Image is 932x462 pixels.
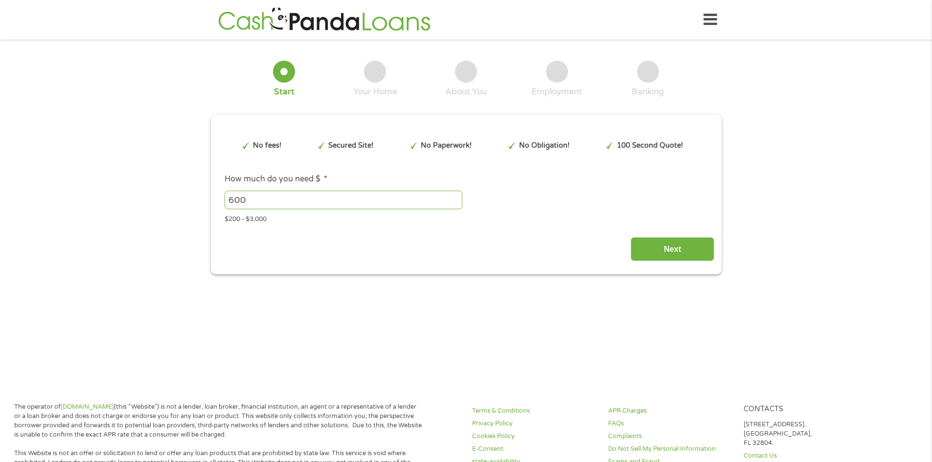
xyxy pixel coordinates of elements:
[531,87,582,97] div: Employment
[608,432,732,441] a: Complaints
[744,420,868,448] p: [STREET_ADDRESS], [GEOGRAPHIC_DATA], FL 32804.
[14,402,422,440] p: The operator of (this “Website”) is not a lender, loan broker, financial institution, an agent or...
[472,419,596,428] a: Privacy Policy
[631,237,714,261] input: Next
[328,140,373,151] p: Secured Site!
[617,140,683,151] p: 100 Second Quote!
[519,140,569,151] p: No Obligation!
[215,6,433,34] img: GetLoanNow Logo
[472,432,596,441] a: Cookies Policy
[61,403,114,411] a: [DOMAIN_NAME]
[274,87,295,97] div: Start
[253,140,281,151] p: No fees!
[353,87,397,97] div: Your Home
[608,419,732,428] a: FAQs
[472,406,596,416] a: Terms & Conditions
[225,174,327,184] label: How much do you need $
[225,211,707,224] div: $200 - $3,000
[472,444,596,454] a: E-Consent
[608,406,732,416] a: APR Charges
[608,444,732,454] a: Do Not Sell My Personal Information
[445,87,487,97] div: About You
[632,87,664,97] div: Banking
[421,140,472,151] p: No Paperwork!
[744,405,868,414] h4: Contacts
